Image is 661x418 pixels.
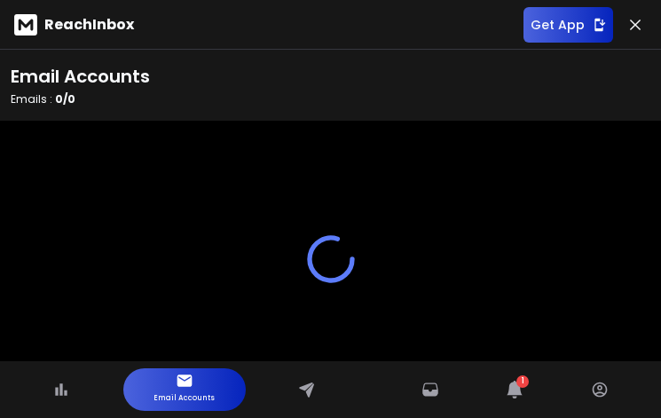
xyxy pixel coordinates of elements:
[11,92,150,106] p: Emails :
[153,390,215,407] p: Email Accounts
[55,91,75,106] span: 0 / 0
[516,375,529,388] span: 1
[523,7,613,43] button: Get App
[11,64,150,89] h1: Email Accounts
[44,14,134,35] p: ReachInbox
